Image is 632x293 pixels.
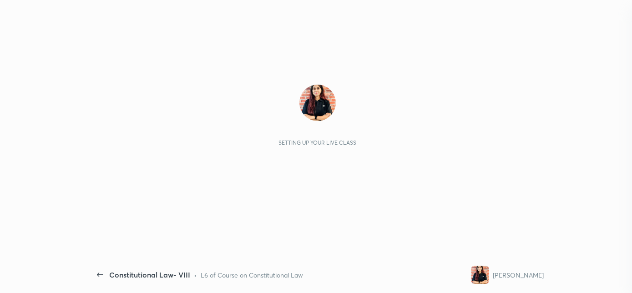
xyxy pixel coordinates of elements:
[299,85,336,121] img: 05514626b3584cb8bf974ab8136fe915.jpg
[201,270,303,280] div: L6 of Course on Constitutional Law
[471,266,489,284] img: 05514626b3584cb8bf974ab8136fe915.jpg
[194,270,197,280] div: •
[109,269,190,280] div: Constitutional Law- VIII
[493,270,544,280] div: [PERSON_NAME]
[278,139,356,146] div: Setting up your live class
